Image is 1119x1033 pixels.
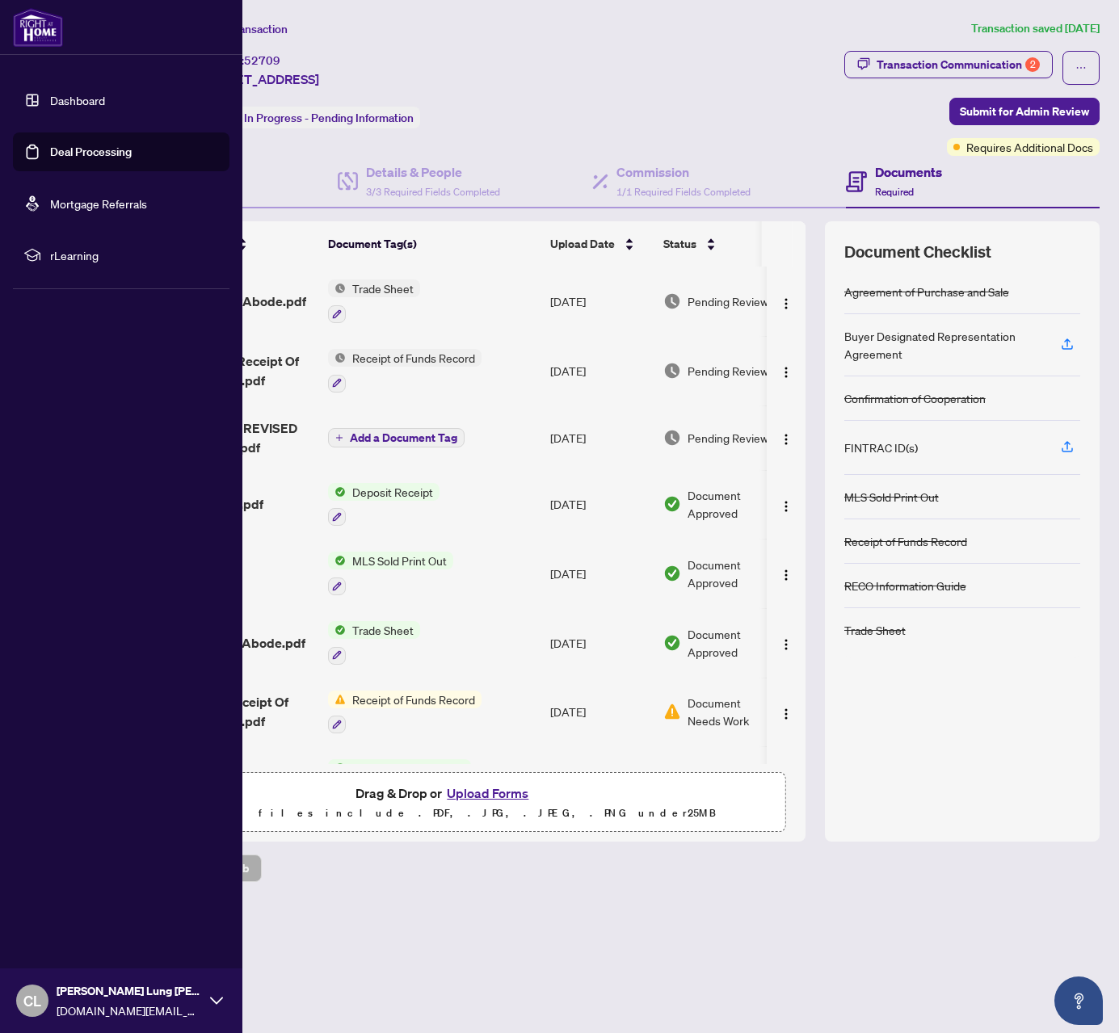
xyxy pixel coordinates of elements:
[773,561,799,586] button: Logo
[688,556,788,591] span: Document Approved
[688,763,788,799] span: Document Approved
[57,1002,202,1019] span: [DOMAIN_NAME][EMAIL_ADDRESS][DOMAIN_NAME]
[663,292,681,310] img: Document Status
[328,349,482,393] button: Status IconReceipt of Funds Record
[773,491,799,517] button: Logo
[544,539,657,608] td: [DATE]
[616,162,751,182] h4: Commission
[544,405,657,470] td: [DATE]
[688,486,788,522] span: Document Approved
[328,759,346,777] img: Status Icon
[949,98,1100,125] button: Submit for Admin Review
[773,425,799,451] button: Logo
[350,432,457,443] span: Add a Document Tag
[773,288,799,314] button: Logo
[50,196,147,211] a: Mortgage Referrals
[328,279,346,297] img: Status Icon
[200,69,319,89] span: [STREET_ADDRESS]
[244,111,414,125] span: In Progress - Pending Information
[346,349,482,367] span: Receipt of Funds Record
[780,708,793,720] img: Logo
[966,138,1093,156] span: Requires Additional Docs
[544,221,657,267] th: Upload Date
[366,186,500,198] span: 3/3 Required Fields Completed
[328,427,465,448] button: Add a Document Tag
[657,221,794,267] th: Status
[780,569,793,582] img: Logo
[1075,62,1087,73] span: ellipsis
[442,783,533,804] button: Upload Forms
[328,691,482,734] button: Status IconReceipt of Funds Record
[328,279,420,323] button: Status IconTrade Sheet
[688,625,788,661] span: Document Approved
[328,621,346,639] img: Status Icon
[773,699,799,724] button: Logo
[544,608,657,678] td: [DATE]
[780,500,793,513] img: Logo
[875,162,942,182] h4: Documents
[57,982,202,1000] span: [PERSON_NAME] Lung [PERSON_NAME]
[844,283,1009,300] div: Agreement of Purchase and Sale
[663,235,696,253] span: Status
[960,99,1089,124] span: Submit for Admin Review
[688,362,768,380] span: Pending Review
[844,532,967,550] div: Receipt of Funds Record
[244,53,280,68] span: 52709
[663,634,681,652] img: Document Status
[328,691,346,708] img: Status Icon
[663,495,681,513] img: Document Status
[780,366,793,379] img: Logo
[844,241,991,263] span: Document Checklist
[328,552,453,595] button: Status IconMLS Sold Print Out
[50,93,105,107] a: Dashboard
[663,565,681,582] img: Document Status
[616,186,751,198] span: 1/1 Required Fields Completed
[773,630,799,656] button: Logo
[844,621,906,639] div: Trade Sheet
[1025,57,1040,72] div: 2
[844,389,986,407] div: Confirmation of Cooperation
[328,621,420,665] button: Status IconTrade Sheet
[844,327,1041,363] div: Buyer Designated Representation Agreement
[877,52,1040,78] div: Transaction Communication
[844,439,918,456] div: FINTRAC ID(s)
[335,434,343,442] span: plus
[328,759,471,803] button: Status IconFINTRAC ID(s) (Buyer)
[328,552,346,569] img: Status Icon
[663,703,681,720] img: Document Status
[346,621,420,639] span: Trade Sheet
[346,552,453,569] span: MLS Sold Print Out
[328,483,346,501] img: Status Icon
[780,297,793,310] img: Logo
[366,162,500,182] h4: Details & People
[971,19,1100,38] article: Transaction saved [DATE]
[844,488,939,506] div: MLS Sold Print Out
[544,336,657,405] td: [DATE]
[104,773,785,833] span: Drag & Drop orUpload FormsSupported files include .PDF, .JPG, .JPEG, .PNG under25MB
[773,358,799,384] button: Logo
[544,746,657,816] td: [DATE]
[688,292,768,310] span: Pending Review
[550,235,615,253] span: Upload Date
[688,694,772,729] span: Document Needs Work
[780,433,793,446] img: Logo
[355,783,533,804] span: Drag & Drop or
[544,678,657,747] td: [DATE]
[50,145,132,159] a: Deal Processing
[201,22,288,36] span: View Transaction
[544,267,657,336] td: [DATE]
[322,221,544,267] th: Document Tag(s)
[200,107,420,128] div: Status:
[1054,976,1103,1025] button: Open asap
[23,989,41,1012] span: CL
[663,429,681,447] img: Document Status
[346,691,482,708] span: Receipt of Funds Record
[346,279,420,297] span: Trade Sheet
[346,483,440,501] span: Deposit Receipt
[328,483,440,527] button: Status IconDeposit Receipt
[780,638,793,651] img: Logo
[50,246,218,264] span: rLearning
[663,362,681,380] img: Document Status
[346,759,471,777] span: FINTRAC ID(s) (Buyer)
[13,8,63,47] img: logo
